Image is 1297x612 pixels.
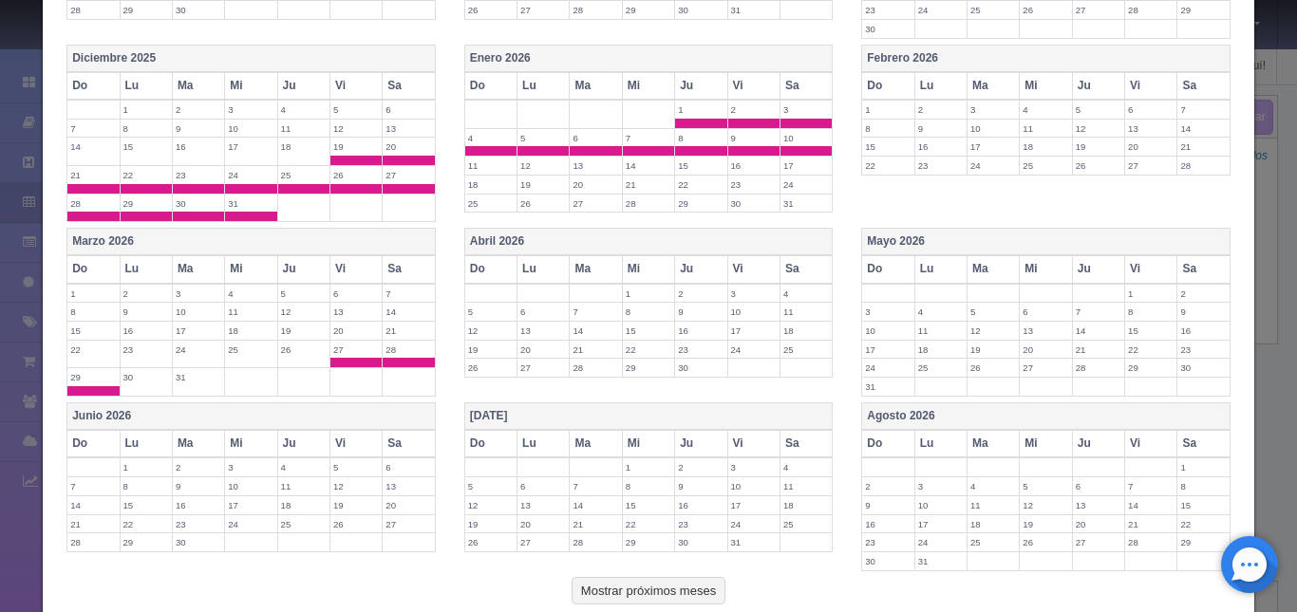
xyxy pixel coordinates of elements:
[968,1,1019,19] label: 25
[225,195,276,213] label: 31
[1177,303,1229,321] label: 9
[465,176,517,194] label: 18
[121,120,172,138] label: 8
[173,341,224,359] label: 24
[570,195,621,213] label: 27
[330,477,382,495] label: 12
[121,458,172,476] label: 1
[517,515,569,533] label: 20
[728,533,780,551] label: 31
[330,322,382,340] label: 20
[1125,1,1176,19] label: 28
[225,515,276,533] label: 24
[570,322,621,340] label: 14
[173,477,224,495] label: 9
[675,477,726,495] label: 9
[1177,458,1229,476] label: 1
[173,101,224,119] label: 2
[862,477,913,495] label: 2
[67,477,119,495] label: 7
[67,368,119,386] label: 29
[570,129,621,147] label: 6
[121,285,172,303] label: 2
[383,101,434,119] label: 6
[67,166,119,184] label: 21
[862,157,913,175] label: 22
[1125,477,1176,495] label: 7
[173,1,224,19] label: 30
[780,101,832,119] label: 3
[915,477,967,495] label: 3
[915,120,967,138] label: 9
[121,477,172,495] label: 8
[623,359,674,377] label: 29
[121,1,172,19] label: 29
[968,359,1019,377] label: 26
[623,157,674,175] label: 14
[1177,1,1229,19] label: 29
[173,458,224,476] label: 2
[173,166,224,184] label: 23
[728,101,780,119] label: 2
[623,533,674,551] label: 29
[1177,157,1229,175] label: 28
[915,341,967,359] label: 18
[862,533,913,551] label: 23
[1020,341,1071,359] label: 20
[675,515,726,533] label: 23
[728,129,780,147] label: 9
[675,195,726,213] label: 29
[1177,138,1229,156] label: 21
[517,303,569,321] label: 6
[780,341,832,359] label: 25
[915,359,967,377] label: 25
[968,341,1019,359] label: 19
[968,496,1019,514] label: 11
[1125,341,1176,359] label: 22
[623,496,674,514] label: 15
[968,120,1019,138] label: 10
[173,322,224,340] label: 17
[465,129,517,147] label: 4
[465,533,517,551] label: 26
[67,120,119,138] label: 7
[1125,101,1176,119] label: 6
[278,138,329,156] label: 18
[1020,477,1071,495] label: 5
[623,129,674,147] label: 7
[862,101,913,119] label: 1
[862,20,913,38] label: 30
[121,533,172,551] label: 29
[173,496,224,514] label: 16
[1020,138,1071,156] label: 18
[121,303,172,321] label: 9
[1073,477,1124,495] label: 6
[173,533,224,551] label: 30
[1177,120,1229,138] label: 14
[570,341,621,359] label: 21
[121,515,172,533] label: 22
[1125,496,1176,514] label: 14
[67,341,119,359] label: 22
[67,138,119,156] label: 14
[121,341,172,359] label: 23
[330,458,382,476] label: 5
[225,496,276,514] label: 17
[728,195,780,213] label: 30
[915,496,967,514] label: 10
[862,552,913,570] label: 30
[780,322,832,340] label: 18
[780,129,832,147] label: 10
[173,120,224,138] label: 9
[862,496,913,514] label: 9
[968,322,1019,340] label: 12
[862,378,913,396] label: 31
[1020,496,1071,514] label: 12
[1125,303,1176,321] label: 8
[780,285,832,303] label: 4
[915,552,967,570] label: 31
[121,496,172,514] label: 15
[383,477,434,495] label: 13
[623,1,674,19] label: 29
[968,303,1019,321] label: 5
